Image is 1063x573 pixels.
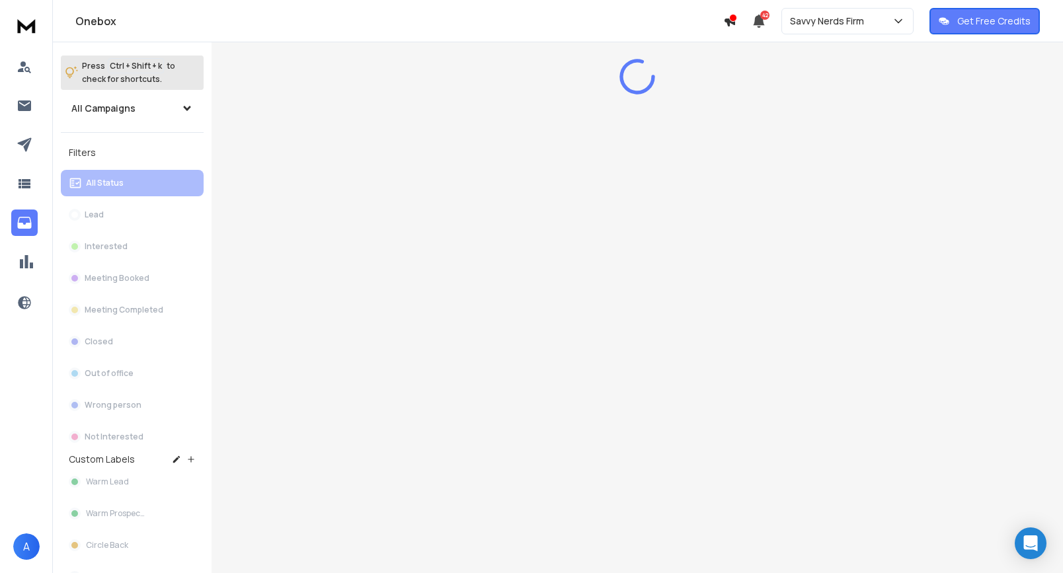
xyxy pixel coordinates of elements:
[929,8,1040,34] button: Get Free Credits
[1015,527,1046,559] div: Open Intercom Messenger
[69,453,135,466] h3: Custom Labels
[13,533,40,560] button: A
[13,13,40,38] img: logo
[61,143,204,162] h3: Filters
[82,59,175,86] p: Press to check for shortcuts.
[760,11,769,20] span: 42
[790,15,869,28] p: Savvy Nerds Firm
[71,102,136,115] h1: All Campaigns
[61,95,204,122] button: All Campaigns
[108,58,164,73] span: Ctrl + Shift + k
[957,15,1031,28] p: Get Free Credits
[75,13,723,29] h1: Onebox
